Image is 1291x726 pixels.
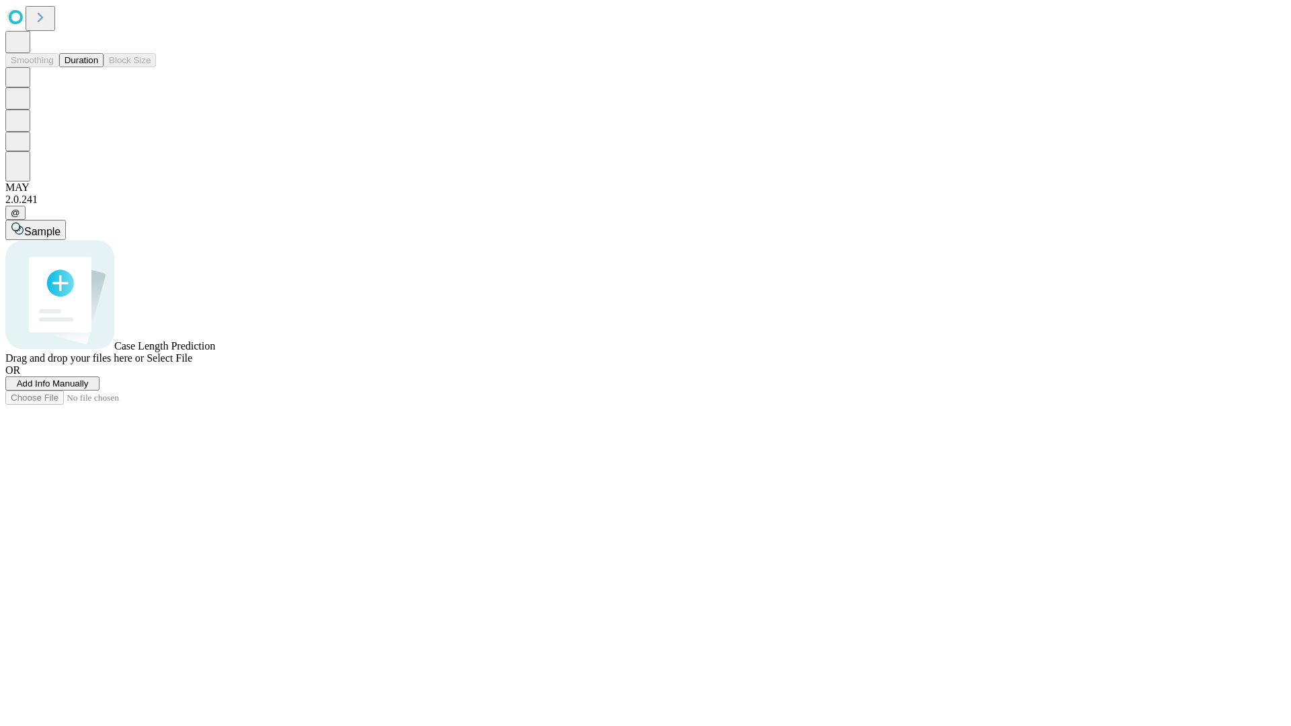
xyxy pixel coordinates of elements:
[5,194,1286,206] div: 2.0.241
[5,352,144,364] span: Drag and drop your files here or
[59,53,104,67] button: Duration
[5,376,100,391] button: Add Info Manually
[24,226,61,237] span: Sample
[5,220,66,240] button: Sample
[147,352,192,364] span: Select File
[17,378,89,389] span: Add Info Manually
[5,364,20,376] span: OR
[104,53,156,67] button: Block Size
[11,208,20,218] span: @
[5,53,59,67] button: Smoothing
[5,182,1286,194] div: MAY
[114,340,215,352] span: Case Length Prediction
[5,206,26,220] button: @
